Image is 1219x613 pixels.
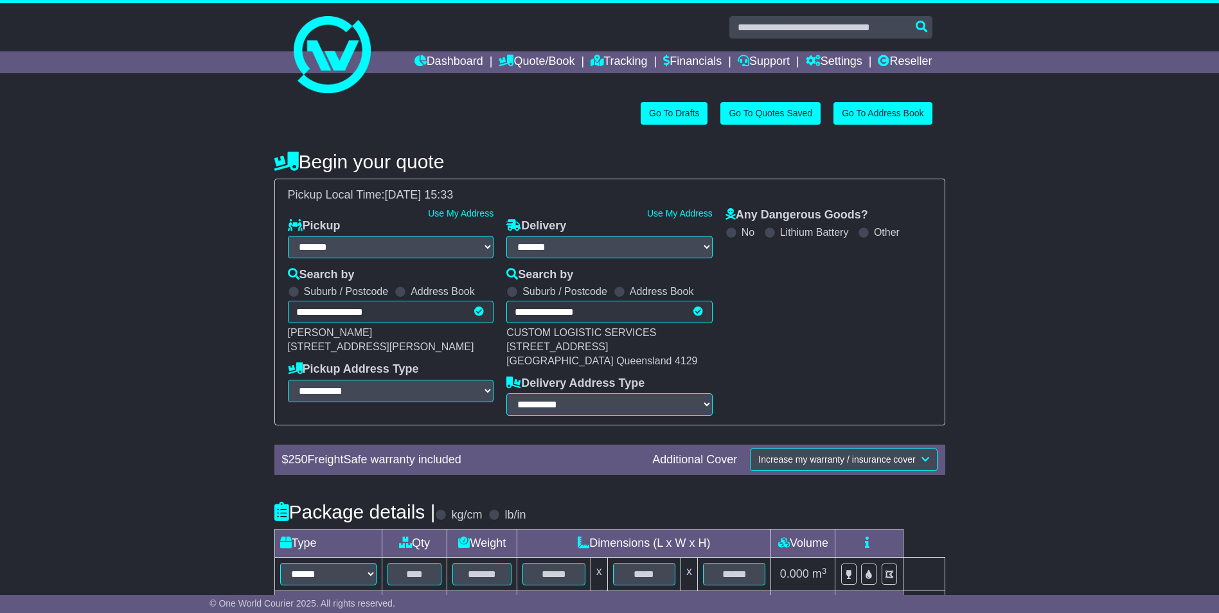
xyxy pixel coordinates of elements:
span: © One World Courier 2025. All rights reserved. [209,598,395,609]
a: Support [738,51,790,73]
a: Use My Address [428,208,494,218]
label: Other [874,226,900,238]
a: Quote/Book [499,51,574,73]
label: kg/cm [451,508,482,522]
label: No [742,226,754,238]
h4: Package details | [274,501,436,522]
div: Pickup Local Time: [281,188,938,202]
a: Use My Address [647,208,713,218]
a: Tracking [591,51,647,73]
td: Weight [447,529,517,558]
td: Qty [382,529,447,558]
sup: 3 [822,566,827,576]
span: [GEOGRAPHIC_DATA] Queensland 4129 [506,355,697,366]
td: Volume [771,529,835,558]
span: CUSTOM LOGISTIC SERVICES [506,327,656,338]
span: [STREET_ADDRESS] [506,341,608,352]
label: Delivery [506,219,566,233]
a: Go To Drafts [641,102,707,125]
span: m [812,567,827,580]
label: Any Dangerous Goods? [725,208,868,222]
label: Suburb / Postcode [522,285,607,298]
a: Reseller [878,51,932,73]
div: Additional Cover [646,453,743,467]
span: 0.000 [780,567,809,580]
td: x [681,558,698,591]
label: Address Book [411,285,475,298]
label: Address Book [630,285,694,298]
a: Settings [806,51,862,73]
label: Suburb / Postcode [304,285,389,298]
label: Pickup Address Type [288,362,419,377]
div: $ FreightSafe warranty included [276,453,646,467]
span: [STREET_ADDRESS][PERSON_NAME] [288,341,474,352]
a: Go To Quotes Saved [720,102,821,125]
span: Increase my warranty / insurance cover [758,454,915,465]
button: Increase my warranty / insurance cover [750,449,937,471]
label: Lithium Battery [780,226,849,238]
label: Search by [506,268,573,282]
h4: Begin your quote [274,151,945,172]
span: [PERSON_NAME] [288,327,373,338]
a: Go To Address Book [833,102,932,125]
td: x [591,558,607,591]
label: Search by [288,268,355,282]
label: lb/in [504,508,526,522]
span: [DATE] 15:33 [385,188,454,201]
td: Dimensions (L x W x H) [517,529,771,558]
a: Financials [663,51,722,73]
span: 250 [289,453,308,466]
a: Dashboard [414,51,483,73]
td: Type [274,529,382,558]
label: Delivery Address Type [506,377,645,391]
label: Pickup [288,219,341,233]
